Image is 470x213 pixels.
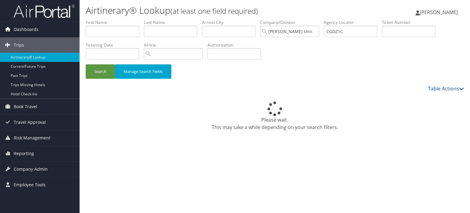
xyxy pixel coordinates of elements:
label: Ticket Number [382,19,440,25]
button: Search [86,64,115,79]
span: Employee Tools [14,177,46,192]
h1: Airtinerary® Lookup [86,4,338,17]
span: Reporting [14,146,34,161]
span: Travel Approval [14,115,46,130]
button: Manage Search Fields [115,64,171,79]
span: [PERSON_NAME] [420,9,458,16]
label: Ticketing Date [86,42,144,48]
span: Trips [14,37,24,53]
small: (at least one field required) [170,6,258,16]
span: Book Travel [14,99,37,114]
span: Dashboards [14,22,39,37]
img: airportal-logo.png [13,4,75,18]
span: Risk Management [14,130,50,146]
label: Agency Locator [324,19,382,25]
label: Company/Division [260,19,324,25]
div: Please wait. This may take a while depending on your search filters. [86,101,464,131]
a: Table Actions [428,85,464,92]
span: Company Admin [14,162,48,177]
a: [PERSON_NAME] [416,3,464,21]
label: Arrival City [202,19,260,25]
label: Last Name [144,19,202,25]
label: First Name [86,19,144,25]
label: Airline [144,42,207,48]
label: Authorization [207,42,266,48]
